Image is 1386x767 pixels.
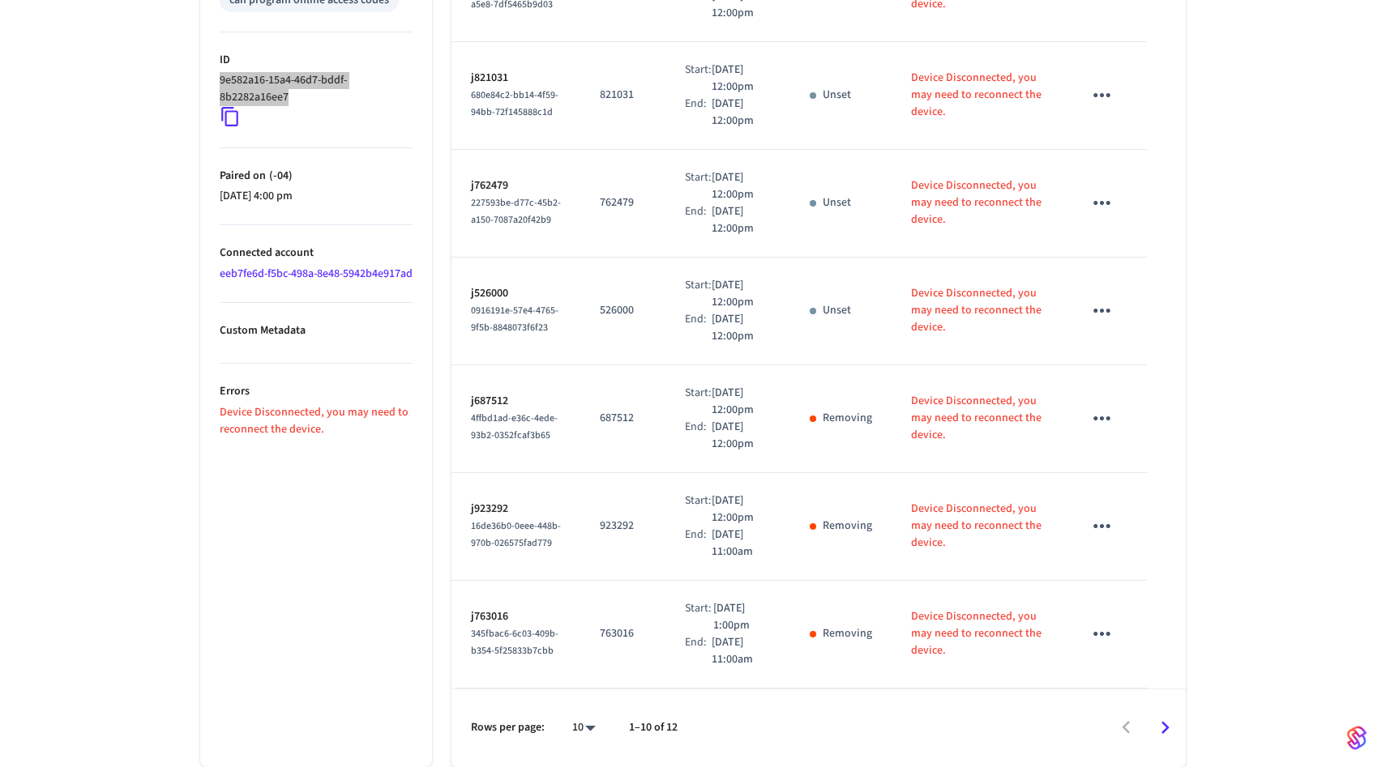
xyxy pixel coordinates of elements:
p: Paired on [220,168,413,185]
div: End: [685,203,712,237]
p: j526000 [471,285,561,302]
p: ID [220,52,413,69]
p: Device Disconnected, you may need to reconnect the device. [911,177,1044,228]
p: 687512 [600,410,646,427]
p: Removing [823,518,872,535]
p: [DATE] 12:00pm [712,62,771,96]
span: 680e84c2-bb14-4f59-94bb-72f145888c1d [471,88,558,119]
div: Start: [685,492,712,526]
p: [DATE] 12:00pm [712,385,771,419]
p: Errors [220,383,413,400]
span: 0916191e-57e4-4765-9f5b-8848073f6f23 [471,304,558,334]
p: [DATE] 12:00pm [712,311,771,345]
p: 821031 [600,87,646,104]
span: 4ffbd1ad-e36c-4ede-93b2-0352fcaf3b65 [471,411,558,442]
p: j687512 [471,393,561,410]
p: Custom Metadata [220,322,413,339]
p: Rows per page: [471,719,545,736]
p: [DATE] 4:00 pm [220,188,413,205]
div: Start: [685,62,712,96]
div: 10 [564,716,603,739]
p: [DATE] 11:00am [712,526,771,560]
span: 345fbac6-6c03-409b-b354-5f25833b7cbb [471,627,558,658]
div: End: [685,96,712,130]
p: 762479 [600,194,646,211]
p: [DATE] 12:00pm [712,96,771,130]
p: [DATE] 11:00am [712,634,771,668]
div: End: [685,634,712,668]
p: 1–10 of 12 [629,719,678,736]
p: 526000 [600,302,646,319]
p: Unset [823,87,851,104]
p: [DATE] 12:00pm [712,277,771,311]
p: [DATE] 12:00pm [712,203,771,237]
p: Removing [823,625,872,642]
p: j763016 [471,608,561,625]
p: j923292 [471,501,561,518]
div: Start: [685,169,712,203]
div: End: [685,311,712,345]
p: Unset [823,302,851,319]
div: Start: [685,385,712,419]
p: Device Disconnected, you may need to reconnect the device. [220,404,413,438]
div: End: [685,526,712,560]
p: Removing [823,410,872,427]
p: Device Disconnected, you may need to reconnect the device. [911,393,1044,444]
p: j821031 [471,70,561,87]
p: Connected account [220,245,413,262]
p: [DATE] 12:00pm [712,492,771,526]
p: j762479 [471,177,561,194]
p: Device Disconnected, you may need to reconnect the device. [911,608,1044,659]
p: Device Disconnected, you may need to reconnect the device. [911,70,1044,121]
button: Go to next page [1146,709,1184,747]
div: Start: [685,600,712,634]
p: [DATE] 1:00pm [713,600,771,634]
span: ( -04 ) [266,168,293,184]
img: SeamLogoGradient.69752ec5.svg [1347,725,1367,751]
div: Start: [685,277,712,311]
div: End: [685,419,712,453]
p: 763016 [600,625,646,642]
span: 16de36b0-0eee-448b-970b-026575fad779 [471,519,561,550]
span: 227593be-d77c-45b2-a150-7087a20f42b9 [471,196,561,227]
a: eeb7fe6d-f5bc-498a-8e48-5942b4e917ad [220,266,413,282]
p: [DATE] 12:00pm [712,419,771,453]
p: 923292 [600,518,646,535]
p: [DATE] 12:00pm [712,169,771,203]
p: Device Disconnected, you may need to reconnect the device. [911,285,1044,336]
p: 9e582a16-15a4-46d7-bddf-8b2282a16ee7 [220,72,406,106]
p: Unset [823,194,851,211]
p: Device Disconnected, you may need to reconnect the device. [911,501,1044,552]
